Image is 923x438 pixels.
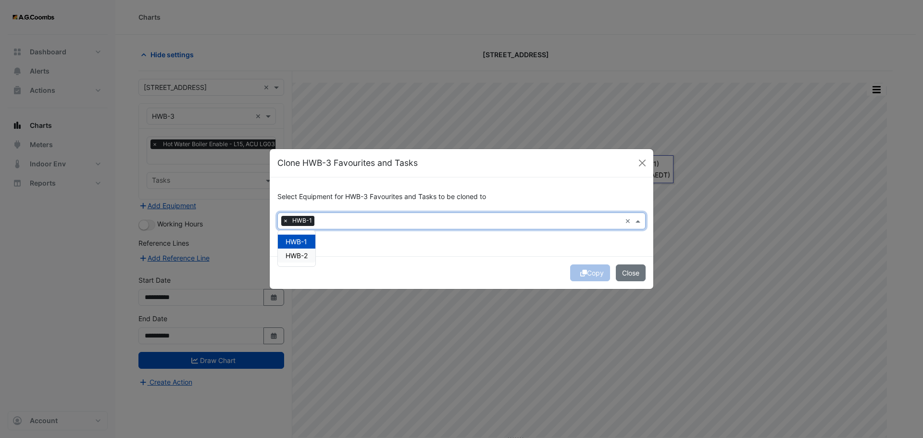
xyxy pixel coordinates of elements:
[616,264,646,281] button: Close
[281,216,290,225] span: ×
[278,231,315,266] div: Options List
[286,238,307,246] span: HWB-1
[286,251,308,260] span: HWB-2
[277,230,307,241] button: Select All
[635,156,649,170] button: Close
[290,216,314,225] span: HWB-1
[277,157,418,169] h5: Clone HWB-3 Favourites and Tasks
[277,193,646,201] h6: Select Equipment for HWB-3 Favourites and Tasks to be cloned to
[625,216,633,226] span: Clear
